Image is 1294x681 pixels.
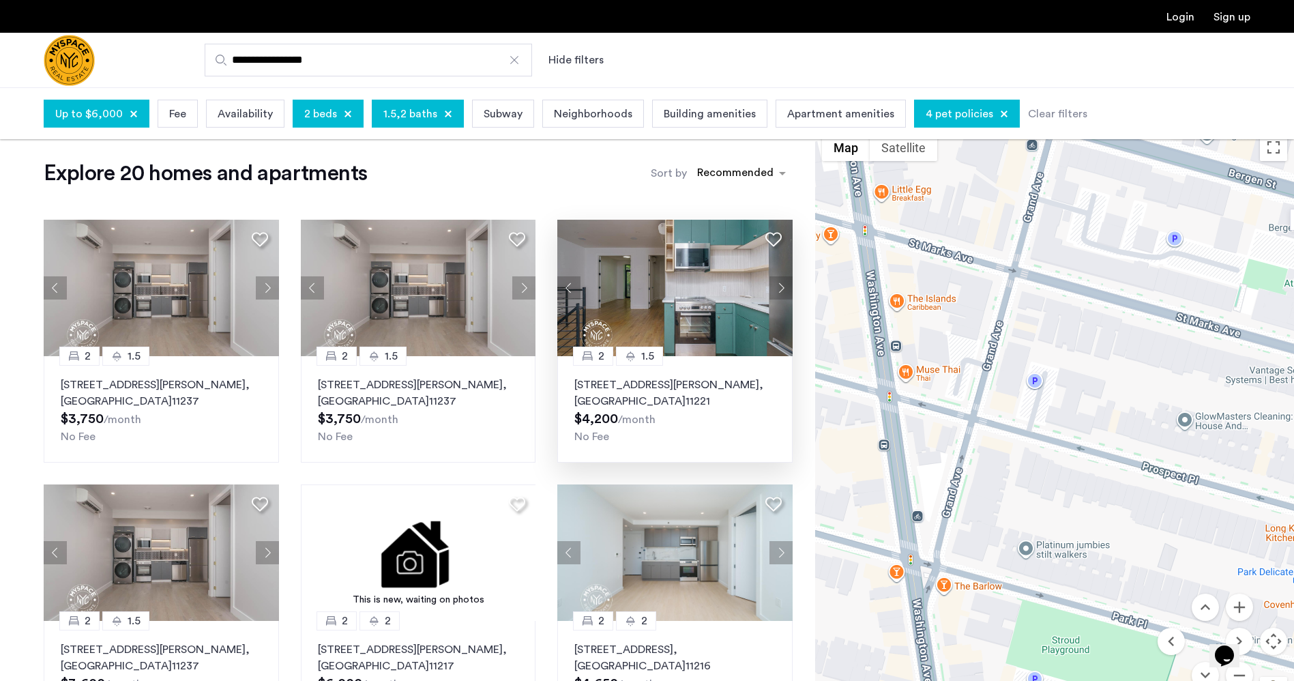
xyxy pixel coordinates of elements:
span: 2 [598,348,604,364]
h1: Explore 20 homes and apartments [44,160,367,187]
a: Login [1166,12,1194,23]
p: [STREET_ADDRESS][PERSON_NAME] 11237 [61,377,262,409]
img: 1997_638300498965659405.png [301,220,536,356]
button: Next apartment [769,541,793,564]
button: Next apartment [256,541,279,564]
button: Zoom in [1226,594,1253,621]
button: Move left [1158,628,1185,655]
a: This is new, waiting on photos [301,484,536,621]
button: Previous apartment [44,541,67,564]
label: Sort by [651,165,687,182]
span: Neighborhoods [554,106,632,122]
button: Previous apartment [44,276,67,300]
button: Previous apartment [301,276,324,300]
button: Show satellite imagery [870,134,937,161]
span: 1.5 [128,613,141,629]
button: Show street map [822,134,870,161]
p: [STREET_ADDRESS][PERSON_NAME] 11217 [318,641,519,674]
input: Apartment Search [205,44,532,76]
iframe: chat widget [1209,626,1253,667]
span: 2 beds [304,106,337,122]
a: Registration [1214,12,1250,23]
button: Next apartment [769,276,793,300]
button: Previous apartment [557,541,580,564]
span: Availability [218,106,273,122]
button: Next apartment [512,276,535,300]
span: Subway [484,106,523,122]
a: 21.5[STREET_ADDRESS][PERSON_NAME], [GEOGRAPHIC_DATA]11237No Fee [301,356,536,463]
p: [STREET_ADDRESS][PERSON_NAME] 11237 [318,377,519,409]
span: No Fee [574,431,609,442]
button: Toggle fullscreen view [1260,134,1287,161]
span: 1.5 [128,348,141,364]
button: Map camera controls [1260,628,1287,655]
a: 21.5[STREET_ADDRESS][PERSON_NAME], [GEOGRAPHIC_DATA]11237No Fee [44,356,279,463]
ng-select: sort-apartment [690,161,793,186]
span: 2 [85,348,91,364]
div: Clear filters [1028,106,1087,122]
img: 1997_638555319680498839.jpeg [557,220,793,356]
a: 21.5[STREET_ADDRESS][PERSON_NAME], [GEOGRAPHIC_DATA]11221No Fee [557,356,793,463]
span: 2 [85,613,91,629]
span: $3,750 [318,412,361,426]
span: $4,200 [574,412,618,426]
img: 1.gif [301,484,536,621]
span: 4 pet policies [926,106,993,122]
span: No Fee [318,431,353,442]
sub: /month [618,414,656,425]
button: Show or hide filters [548,52,604,68]
span: 2 [641,613,647,629]
span: 2 [385,613,391,629]
p: [STREET_ADDRESS][PERSON_NAME] 11237 [61,641,262,674]
span: 1.5 [641,348,654,364]
span: 2 [342,613,348,629]
img: 1997_638300498965659405.png [44,484,279,621]
img: logo [44,35,95,86]
img: a8b926f1-9a91-4e5e-b036-feb4fe78ee5d_638827684074849195.jpeg [557,484,793,621]
span: 2 [598,613,604,629]
button: Next apartment [256,276,279,300]
span: Up to $6,000 [55,106,123,122]
span: No Fee [61,431,95,442]
button: Previous apartment [557,276,580,300]
span: Building amenities [664,106,756,122]
sub: /month [104,414,141,425]
span: $3,750 [61,412,104,426]
button: Move up [1192,594,1219,621]
a: Cazamio Logo [44,35,95,86]
div: Recommended [695,164,774,184]
div: This is new, waiting on photos [308,593,529,607]
span: Apartment amenities [787,106,894,122]
img: 1997_638300498965659405.png [44,220,279,356]
p: [STREET_ADDRESS] 11216 [574,641,776,674]
span: 1.5 [385,348,398,364]
span: Fee [169,106,186,122]
span: 2 [342,348,348,364]
p: [STREET_ADDRESS][PERSON_NAME] 11221 [574,377,776,409]
sub: /month [361,414,398,425]
span: 1.5,2 baths [383,106,437,122]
